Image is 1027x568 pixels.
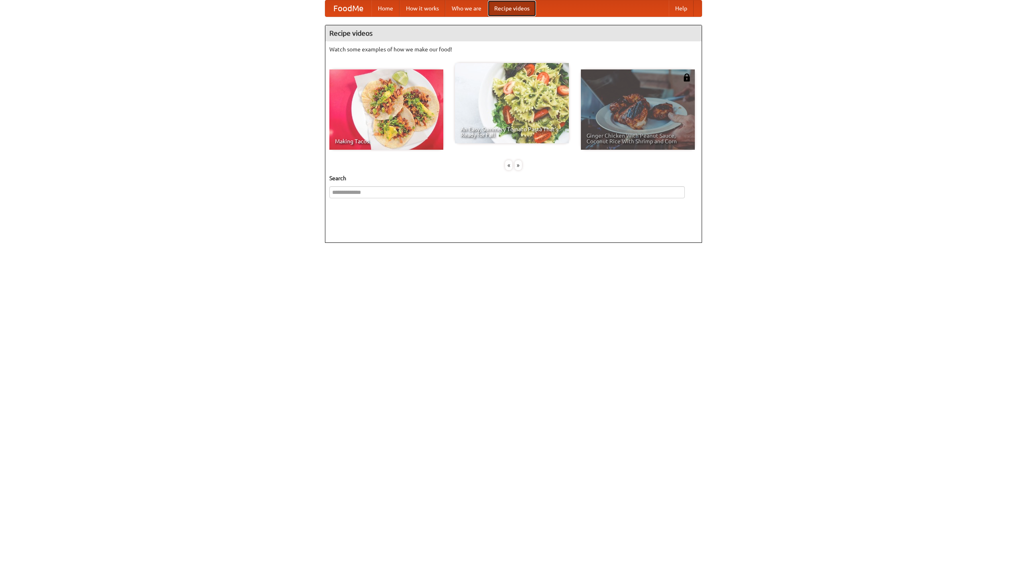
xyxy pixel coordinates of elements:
img: 483408.png [683,73,691,81]
h5: Search [329,174,698,182]
a: FoodMe [325,0,371,16]
a: Home [371,0,400,16]
a: How it works [400,0,445,16]
a: An Easy, Summery Tomato Pasta That's Ready for Fall [455,63,569,143]
h4: Recipe videos [325,25,702,41]
span: An Easy, Summery Tomato Pasta That's Ready for Fall [461,126,563,138]
a: Help [669,0,694,16]
div: « [505,160,512,170]
p: Watch some examples of how we make our food! [329,45,698,53]
div: » [515,160,522,170]
a: Making Tacos [329,69,443,150]
a: Who we are [445,0,488,16]
a: Recipe videos [488,0,536,16]
span: Making Tacos [335,138,438,144]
